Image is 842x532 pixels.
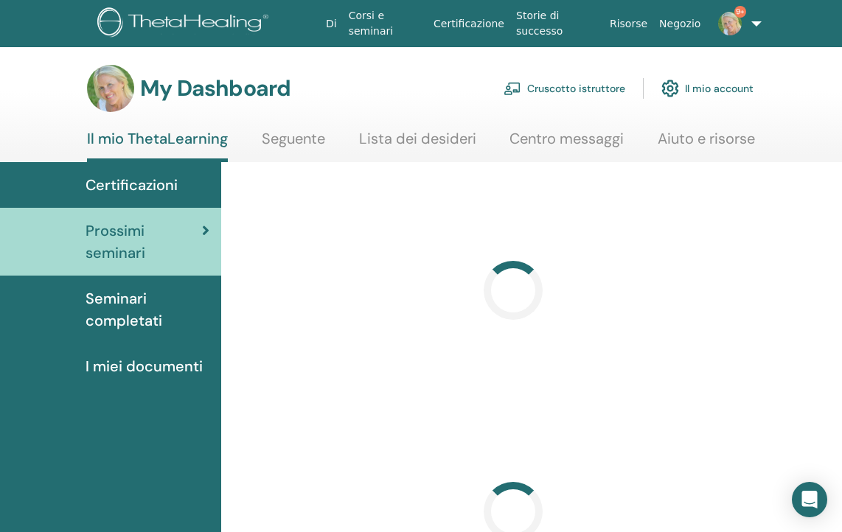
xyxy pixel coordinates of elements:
img: default.jpg [718,12,742,35]
a: Certificazione [428,10,510,38]
a: Centro messaggi [509,130,624,158]
a: Lista dei desideri [359,130,476,158]
span: 9+ [734,6,746,18]
h3: My Dashboard [140,75,290,102]
a: Storie di successo [510,2,604,45]
a: Corsi e seminari [343,2,428,45]
span: Certificazioni [86,174,178,196]
span: I miei documenti [86,355,203,377]
span: Prossimi seminari [86,220,202,264]
a: Il mio ThetaLearning [87,130,228,162]
img: chalkboard-teacher.svg [504,82,521,95]
a: Il mio account [661,72,754,105]
span: Seminari completati [86,287,209,332]
img: logo.png [97,7,274,41]
img: cog.svg [661,76,679,101]
a: Risorse [604,10,653,38]
a: Negozio [653,10,706,38]
a: Aiuto e risorse [658,130,755,158]
img: default.jpg [87,65,134,112]
a: Seguente [262,130,325,158]
div: Open Intercom Messenger [792,482,827,517]
a: Di [320,10,343,38]
a: Cruscotto istruttore [504,72,625,105]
